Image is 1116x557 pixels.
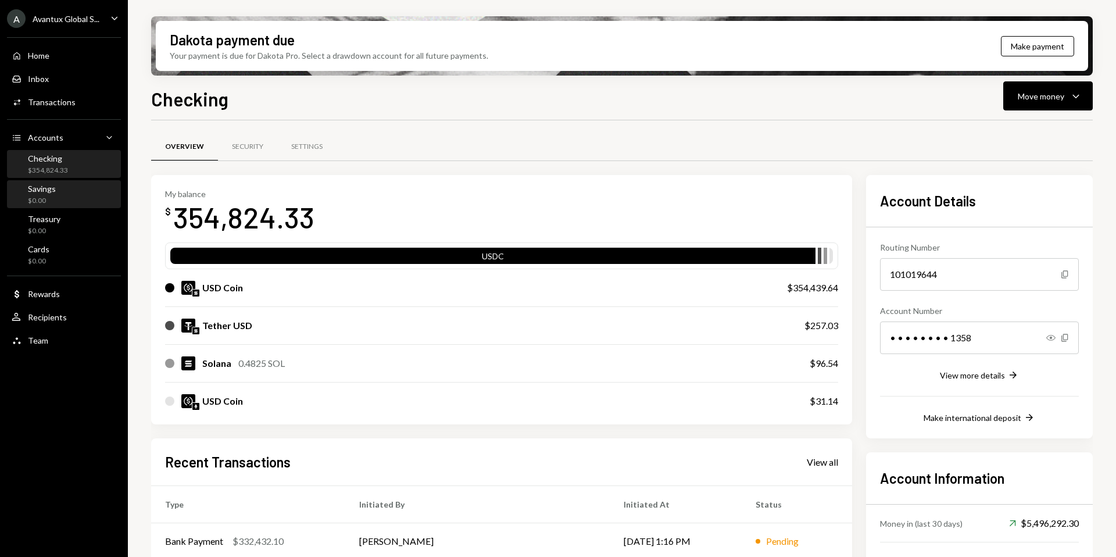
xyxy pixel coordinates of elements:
button: View more details [940,369,1019,382]
button: Make international deposit [924,412,1035,424]
div: USD Coin [202,394,243,408]
div: Dakota payment due [170,30,295,49]
div: $5,496,292.30 [1009,516,1079,530]
div: $0.00 [28,256,49,266]
div: Accounts [28,133,63,142]
div: Savings [28,184,56,194]
img: USDT [181,319,195,333]
img: USDC [181,281,195,295]
a: Savings$0.00 [7,180,121,208]
div: $ [165,206,171,217]
div: Tether USD [202,319,252,333]
div: Move money [1018,90,1064,102]
a: View all [807,455,838,468]
a: Security [218,132,277,162]
h2: Account Details [880,191,1079,210]
div: Money in (last 30 days) [880,517,963,530]
div: Solana [202,356,231,370]
a: Team [7,330,121,351]
div: $332,432.10 [233,534,284,548]
div: Settings [291,142,323,152]
div: Routing Number [880,241,1079,253]
div: • • • • • • • • 1358 [880,322,1079,354]
div: Rewards [28,289,60,299]
div: Pending [766,534,799,548]
div: Checking [28,153,68,163]
div: $31.14 [810,394,838,408]
a: Settings [277,132,337,162]
a: Rewards [7,283,121,304]
div: My balance [165,189,314,199]
div: Account Number [880,305,1079,317]
div: Home [28,51,49,60]
img: solana-mainnet [192,290,199,297]
div: Treasury [28,214,60,224]
div: Make international deposit [924,413,1021,423]
img: solana-mainnet [192,327,199,334]
div: USD Coin [202,281,243,295]
img: USDC [181,394,195,408]
div: Avantux Global S... [33,14,99,24]
div: View all [807,456,838,468]
div: $354,439.64 [787,281,838,295]
div: $0.00 [28,196,56,206]
button: Make payment [1001,36,1074,56]
img: ethereum-mainnet [192,403,199,410]
div: $257.03 [804,319,838,333]
div: View more details [940,370,1005,380]
div: Recipients [28,312,67,322]
div: Overview [165,142,204,152]
th: Initiated At [610,485,742,523]
a: Treasury$0.00 [7,210,121,238]
div: Team [28,335,48,345]
a: Checking$354,824.33 [7,150,121,178]
button: Move money [1003,81,1093,110]
h1: Checking [151,87,228,110]
a: Home [7,45,121,66]
a: Inbox [7,68,121,89]
div: 0.4825 SOL [238,356,285,370]
div: $96.54 [810,356,838,370]
div: USDC [170,250,815,266]
a: Recipients [7,306,121,327]
th: Initiated By [345,485,610,523]
div: Your payment is due for Dakota Pro. Select a drawdown account for all future payments. [170,49,488,62]
h2: Recent Transactions [165,452,291,472]
a: Cards$0.00 [7,241,121,269]
div: $354,824.33 [28,166,68,176]
div: Inbox [28,74,49,84]
div: 354,824.33 [173,199,314,235]
img: SOL [181,356,195,370]
div: Bank Payment [165,534,223,548]
div: A [7,9,26,28]
a: Overview [151,132,218,162]
div: Transactions [28,97,76,107]
th: Type [151,485,345,523]
h2: Account Information [880,469,1079,488]
div: $0.00 [28,226,60,236]
th: Status [742,485,852,523]
div: 101019644 [880,258,1079,291]
div: Security [232,142,263,152]
a: Transactions [7,91,121,112]
div: Cards [28,244,49,254]
a: Accounts [7,127,121,148]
